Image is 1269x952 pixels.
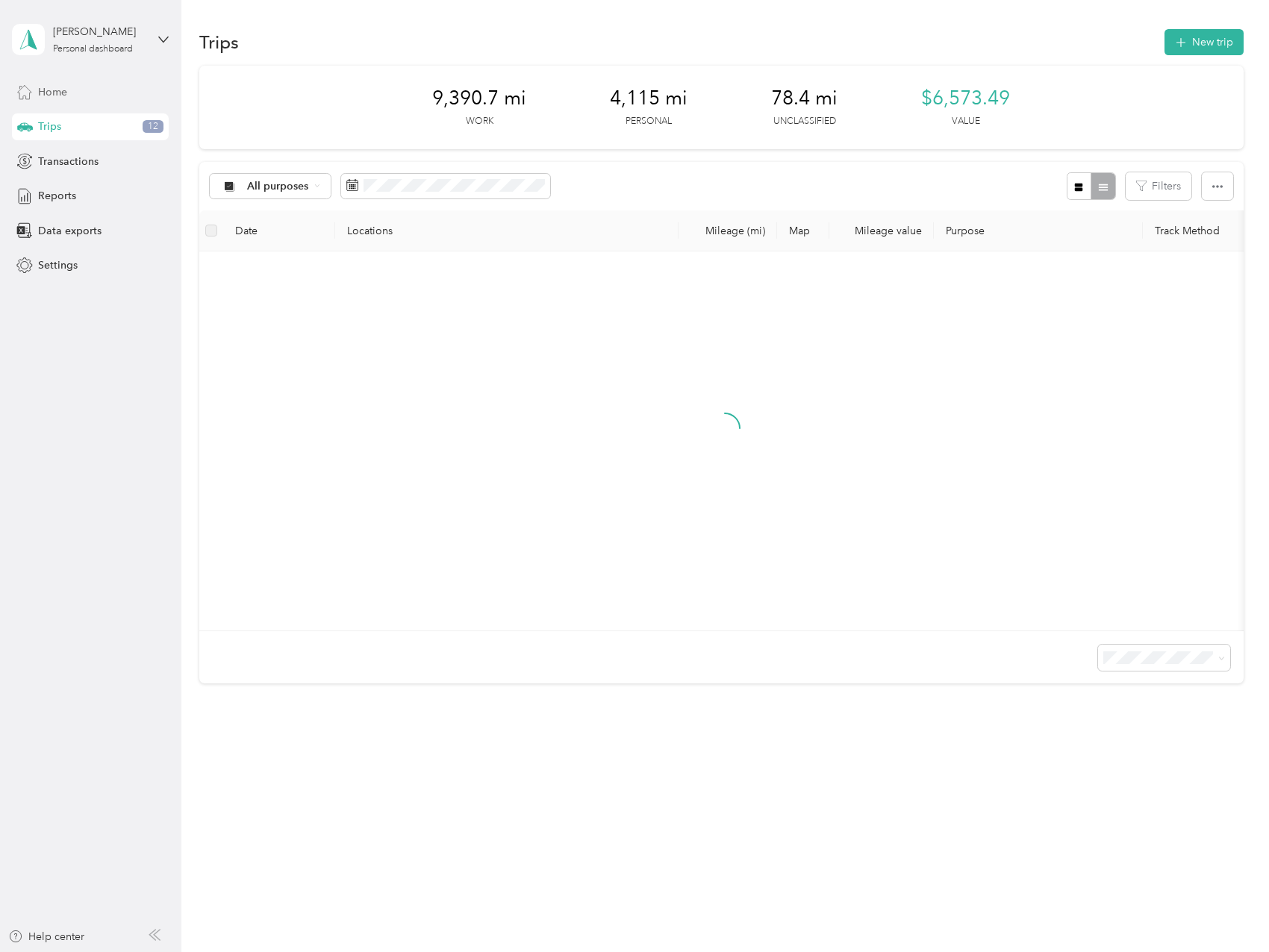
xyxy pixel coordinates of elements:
[199,34,239,50] h1: Trips
[679,210,777,251] th: Mileage (mi)
[38,84,67,100] span: Home
[53,45,133,54] div: Personal dashboard
[773,115,836,128] p: Unclassified
[335,210,679,251] th: Locations
[1185,868,1269,952] iframe: Everlance-gr Chat Button Frame
[143,120,163,134] span: 12
[38,188,76,204] span: Reports
[934,210,1143,251] th: Purpose
[8,929,84,945] button: Help center
[1143,210,1247,251] th: Track Method
[53,24,146,40] div: [PERSON_NAME]
[610,87,687,110] span: 4,115 mi
[771,87,838,110] span: 78.4 mi
[38,154,99,169] span: Transactions
[829,210,934,251] th: Mileage value
[38,223,102,239] span: Data exports
[38,257,78,273] span: Settings
[247,181,309,192] span: All purposes
[223,210,335,251] th: Date
[952,115,980,128] p: Value
[1164,29,1244,55] button: New trip
[626,115,672,128] p: Personal
[432,87,526,110] span: 9,390.7 mi
[38,119,61,134] span: Trips
[921,87,1010,110] span: $6,573.49
[1126,172,1191,200] button: Filters
[777,210,829,251] th: Map
[466,115,493,128] p: Work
